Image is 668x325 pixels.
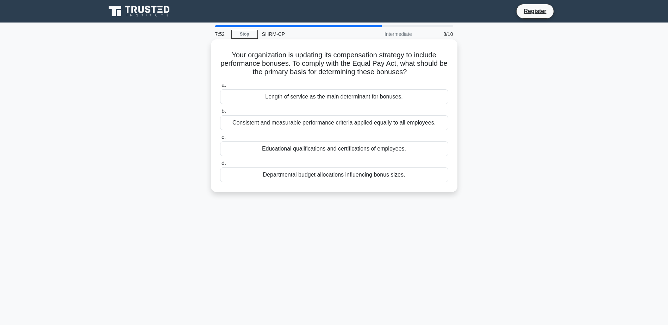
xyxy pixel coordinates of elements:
div: Departmental budget allocations influencing bonus sizes. [220,167,448,182]
span: a. [221,82,226,88]
a: Register [519,7,550,15]
div: 7:52 [211,27,231,41]
div: SHRM-CP [258,27,355,41]
div: Length of service as the main determinant for bonuses. [220,89,448,104]
span: b. [221,108,226,114]
span: c. [221,134,226,140]
span: d. [221,160,226,166]
div: 8/10 [416,27,457,41]
div: Consistent and measurable performance criteria applied equally to all employees. [220,115,448,130]
div: Educational qualifications and certifications of employees. [220,141,448,156]
div: Intermediate [355,27,416,41]
a: Stop [231,30,258,39]
h5: Your organization is updating its compensation strategy to include performance bonuses. To comply... [219,51,449,77]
